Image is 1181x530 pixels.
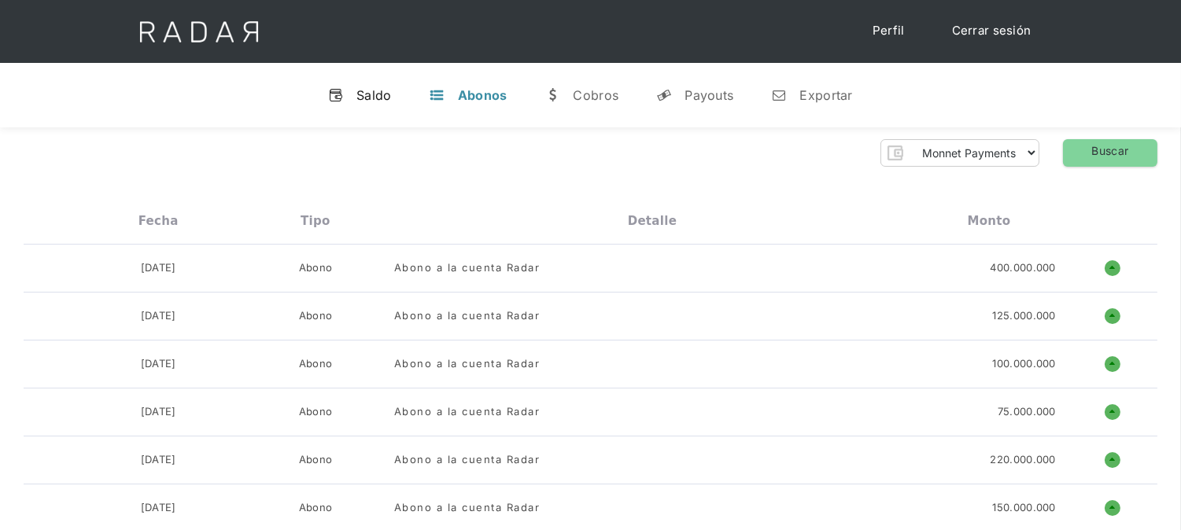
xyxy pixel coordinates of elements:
[299,404,333,420] div: Abono
[299,356,333,372] div: Abono
[771,87,787,103] div: n
[991,260,1056,276] div: 400.000.000
[936,16,1047,46] a: Cerrar sesión
[1105,404,1120,420] h1: o
[328,87,344,103] div: v
[656,87,672,103] div: y
[993,308,1056,324] div: 125.000.000
[141,404,176,420] div: [DATE]
[458,87,507,103] div: Abonos
[301,214,330,228] div: Tipo
[1105,308,1120,324] h1: o
[968,214,1011,228] div: Monto
[880,139,1039,167] form: Form
[685,87,733,103] div: Payouts
[628,214,677,228] div: Detalle
[394,356,541,372] div: Abono a la cuenta Radar
[141,308,176,324] div: [DATE]
[1063,139,1157,167] a: Buscar
[394,260,541,276] div: Abono a la cuenta Radar
[991,452,1056,468] div: 220.000.000
[141,500,176,516] div: [DATE]
[299,260,333,276] div: Abono
[138,214,179,228] div: Fecha
[573,87,618,103] div: Cobros
[356,87,392,103] div: Saldo
[299,452,333,468] div: Abono
[993,500,1056,516] div: 150.000.000
[857,16,921,46] a: Perfil
[394,500,541,516] div: Abono a la cuenta Radar
[1105,356,1120,372] h1: o
[993,356,1056,372] div: 100.000.000
[299,500,333,516] div: Abono
[394,308,541,324] div: Abono a la cuenta Radar
[998,404,1056,420] div: 75.000.000
[544,87,560,103] div: w
[394,452,541,468] div: Abono a la cuenta Radar
[141,356,176,372] div: [DATE]
[394,404,541,420] div: Abono a la cuenta Radar
[799,87,852,103] div: Exportar
[430,87,445,103] div: t
[141,260,176,276] div: [DATE]
[141,452,176,468] div: [DATE]
[1105,452,1120,468] h1: o
[1105,500,1120,516] h1: o
[299,308,333,324] div: Abono
[1105,260,1120,276] h1: o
